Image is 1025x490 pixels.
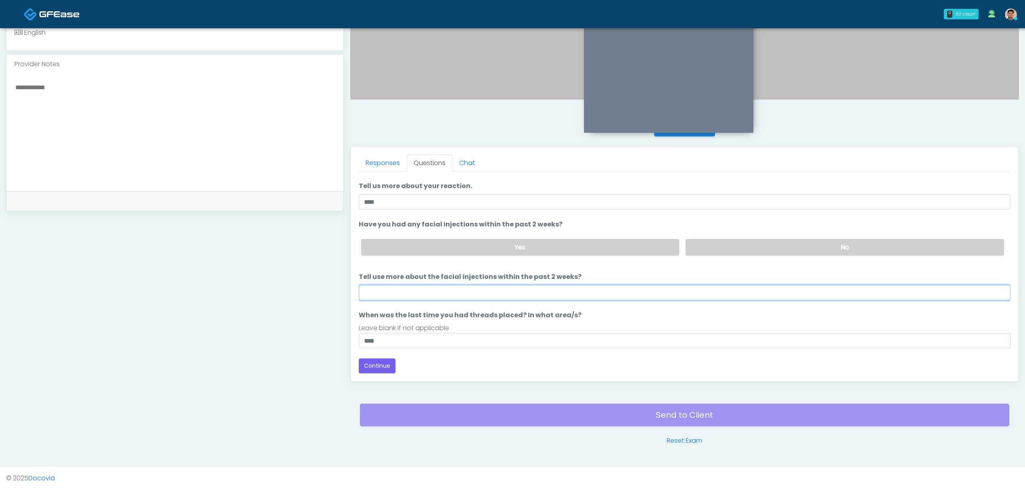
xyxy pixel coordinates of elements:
div: English [15,28,46,38]
h4: Invite Participants to Video Session [350,109,1019,118]
label: Tell us more about your reaction. [359,181,472,191]
div: All clear! [956,10,975,18]
a: Questions [407,155,452,172]
div: 0 [947,10,952,18]
a: 0 All clear! [939,6,983,23]
label: When was the last time you had threads placed? In what area/s? [359,310,582,320]
button: Open LiveChat chat widget [6,3,31,27]
a: Chat [452,155,482,172]
label: Have you had any facial injections within the past 2 weeks? [359,220,563,229]
a: Reset Exam [667,436,702,446]
div: Provider Notes [6,54,343,74]
img: Docovia [39,10,79,18]
img: Docovia [24,8,37,21]
label: Yes [361,239,680,255]
a: Responses [359,155,407,172]
label: No [686,239,1004,255]
a: Docovia [24,1,79,27]
img: Kenner Medina [1005,8,1017,21]
label: Tell use more about the facial injections within the past 2 weeks? [359,272,582,282]
a: Docovia [28,473,55,483]
div: Leave blank if not applicable [359,323,1010,333]
button: Continue [359,358,395,373]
